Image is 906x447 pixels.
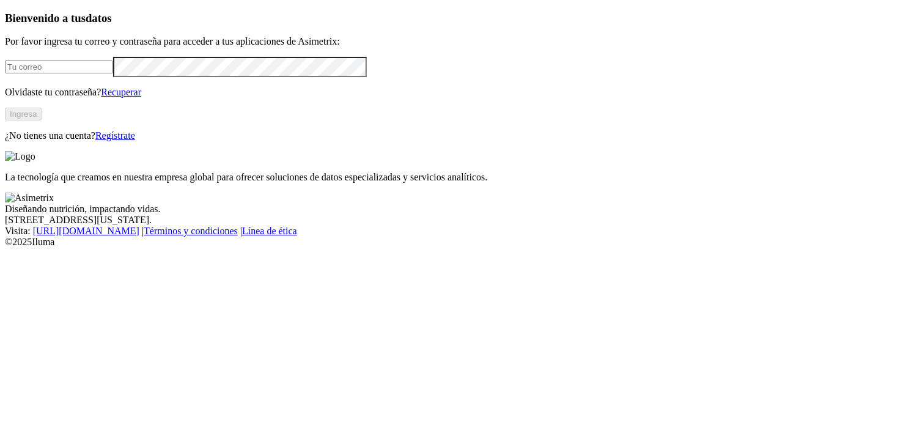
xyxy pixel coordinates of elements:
[5,108,42,120] button: Ingresa
[5,172,901,183] p: La tecnología que creamos en nuestra empresa global para ofrecer soluciones de datos especializad...
[95,130,135,141] a: Regístrate
[5,204,901,215] div: Diseñando nutrición, impactando vidas.
[5,237,901,248] div: © 2025 Iluma
[5,151,35,162] img: Logo
[101,87,141,97] a: Recuperar
[5,36,901,47] p: Por favor ingresa tu correo y contraseña para acceder a tus aplicaciones de Asimetrix:
[5,193,54,204] img: Asimetrix
[5,215,901,226] div: [STREET_ADDRESS][US_STATE].
[5,61,113,73] input: Tu correo
[33,226,139,236] a: [URL][DOMAIN_NAME]
[5,226,901,237] div: Visita : | |
[5,87,901,98] p: Olvidaste tu contraseña?
[86,12,112,24] span: datos
[5,130,901,141] p: ¿No tienes una cuenta?
[144,226,238,236] a: Términos y condiciones
[242,226,297,236] a: Línea de ética
[5,12,901,25] h3: Bienvenido a tus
